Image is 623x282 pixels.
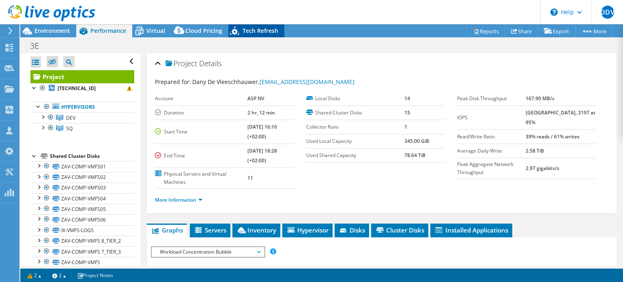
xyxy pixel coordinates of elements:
[30,193,134,204] a: ZAV-COMP-VMFS04
[404,138,429,144] b: 345.00 GiB
[30,214,134,225] a: ZAV-COMP-VMFS06
[192,78,354,86] span: Dany De Vleeschhauwer,
[156,247,260,257] span: Workload Concentration Bubble
[151,226,183,234] span: Graphs
[434,226,508,234] span: Installed Applications
[47,270,72,280] a: 2
[526,165,559,172] b: 2.97 gigabits/s
[30,246,134,257] a: ZAV-COMP-VMFS 7_TIER_3
[457,114,525,122] label: IOPS
[339,226,365,234] span: Disks
[26,41,52,50] h1: 3E
[243,27,278,34] span: Tech Refresh
[247,174,253,181] b: 11
[155,95,247,103] label: Account
[58,85,96,92] b: [TECHNICAL_ID]
[71,270,119,280] a: Project Notes
[30,172,134,183] a: ZAV-COMP-VMFS02
[66,114,75,121] span: DEV
[90,27,126,34] span: Performance
[526,133,580,140] b: 39% reads / 61% writes
[155,78,191,86] label: Prepared for:
[375,226,424,234] span: Cluster Disks
[194,226,226,234] span: Servers
[30,183,134,193] a: ZAV-COMP-VMFS03
[404,123,407,130] b: 1
[457,147,525,155] label: Average Daily Write
[550,9,558,16] svg: \n
[404,95,410,102] b: 14
[306,95,405,103] label: Local Disks
[50,151,134,161] div: Shared Cluster Disks
[30,83,134,94] a: [TECHNICAL_ID]
[247,109,275,116] b: 2 hr, 12 min
[155,109,247,117] label: Duration
[22,270,47,280] a: 2
[185,27,222,34] span: Cloud Pricing
[30,236,134,246] a: ZAV-COMP-VMFS 8_TIER_2
[306,151,405,159] label: Used Shared Capacity
[236,226,276,234] span: Inventory
[30,161,134,172] a: ZAV-COMP-VMFS01
[457,160,525,177] label: Peak Aggregate Network Throughput
[526,95,554,102] b: 167.90 MB/s
[30,225,134,236] a: IX-VMFS-LOGS
[30,102,134,112] a: Hypervisors
[30,257,134,275] a: ZAV-COMP-VMFS 9_TIER_3_COMP
[601,6,614,19] span: DDV
[34,27,70,34] span: Environment
[526,109,595,126] b: [GEOGRAPHIC_DATA], 3197 at 95%
[306,109,405,117] label: Shared Cluster Disks
[526,147,544,154] b: 2.58 TiB
[199,58,221,68] span: Details
[505,25,538,37] a: Share
[155,170,247,186] label: Physical Servers and Virtual Machines
[247,95,264,102] b: ASP NV
[457,133,525,141] label: Read/Write Ratio
[247,147,277,164] b: [DATE] 18:28 (+02:00)
[575,25,613,37] a: More
[66,125,73,132] span: SQ
[404,152,425,159] b: 78.64 TiB
[247,123,277,140] b: [DATE] 16:16 (+02:00)
[457,95,525,103] label: Peak Disk Throughput
[30,204,134,214] a: ZAV-COMP-VMFS05
[286,226,329,234] span: Hypervisor
[30,70,134,83] a: Project
[306,137,405,145] label: Used Local Capacity
[146,27,165,34] span: Virtual
[404,109,410,116] b: 15
[260,78,354,86] a: [EMAIL_ADDRESS][DOMAIN_NAME]
[155,128,247,136] label: Start Time
[538,25,576,37] a: Export
[165,60,197,68] span: Project
[306,123,405,131] label: Collector Runs
[155,196,202,203] a: More Information
[466,25,505,37] a: Reports
[30,123,134,133] a: SQ
[30,112,134,123] a: DEV
[155,152,247,160] label: End Time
